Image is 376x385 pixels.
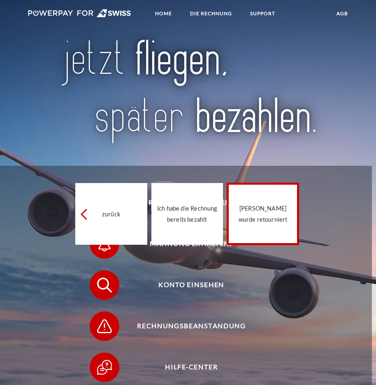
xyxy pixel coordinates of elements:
[79,351,293,384] a: Hilfe-Center
[90,353,282,382] button: Hilfe-Center
[101,270,282,300] span: Konto einsehen
[28,9,131,17] img: logo-swiss-white.svg
[101,311,282,341] span: Rechnungsbeanstandung
[148,6,179,21] a: Home
[90,311,282,341] button: Rechnungsbeanstandung
[95,317,114,335] img: qb_warning.svg
[90,270,282,300] button: Konto einsehen
[95,234,114,253] img: qb_bell.svg
[156,203,218,225] div: Ich habe die Rechnung bereits bezahlt
[330,6,355,21] a: agb
[80,209,142,220] div: zurück
[243,6,282,21] a: SUPPORT
[101,229,282,259] span: Mahnung erhalten?
[58,39,317,146] img: title-swiss_de.svg
[90,229,282,259] button: Mahnung erhalten?
[95,276,114,294] img: qb_search.svg
[79,269,293,302] a: Konto einsehen
[79,310,293,343] a: Rechnungsbeanstandung
[232,203,294,225] div: [PERSON_NAME] wurde retourniert
[101,353,282,382] span: Hilfe-Center
[95,358,114,376] img: qb_help.svg
[79,227,293,260] a: Mahnung erhalten?
[183,6,239,21] a: DIE RECHNUNG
